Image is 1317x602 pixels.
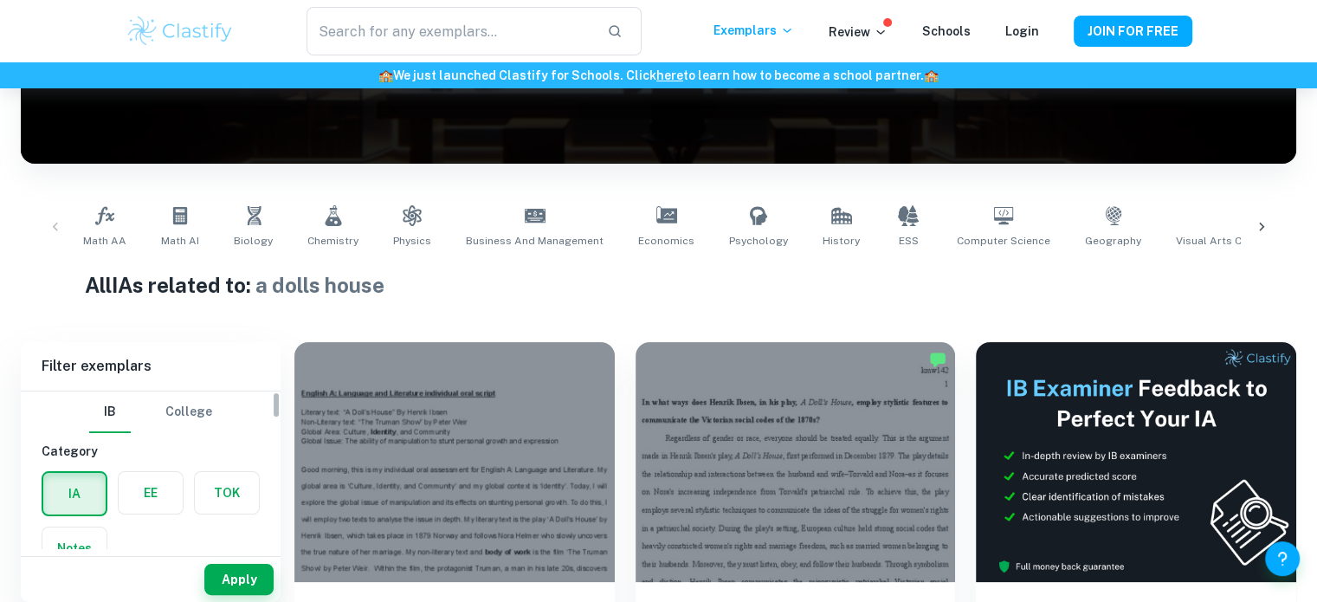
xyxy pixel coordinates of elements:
[161,233,199,249] span: Math AI
[656,68,683,82] a: here
[957,233,1050,249] span: Computer Science
[929,351,946,368] img: Marked
[21,342,281,391] h6: Filter exemplars
[713,21,794,40] p: Exemplars
[393,233,431,249] span: Physics
[3,66,1314,85] h6: We just launched Clastify for Schools. Click to learn how to become a school partner.
[43,473,106,515] button: IA
[119,472,183,514] button: EE
[1085,233,1141,249] span: Geography
[85,269,1233,301] h1: All IAs related to:
[1074,16,1192,47] button: JOIN FOR FREE
[466,233,604,249] span: Business and Management
[638,233,694,249] span: Economics
[42,442,260,461] h6: Category
[823,233,860,249] span: History
[729,233,788,249] span: Psychology
[42,528,107,569] button: Notes
[126,14,236,49] img: Clastify logo
[924,68,939,82] span: 🏫
[922,24,971,38] a: Schools
[829,23,888,42] p: Review
[899,233,919,249] span: ESS
[204,564,274,595] button: Apply
[234,233,273,249] span: Biology
[1265,541,1300,576] button: Help and Feedback
[307,233,358,249] span: Chemistry
[307,7,592,55] input: Search for any exemplars...
[165,392,212,433] button: College
[378,68,393,82] span: 🏫
[83,233,126,249] span: Math AA
[255,273,384,297] span: a dolls house
[976,342,1296,582] img: Thumbnail
[195,472,259,514] button: TOK
[89,392,131,433] button: IB
[89,392,212,433] div: Filter type choice
[1005,24,1039,38] a: Login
